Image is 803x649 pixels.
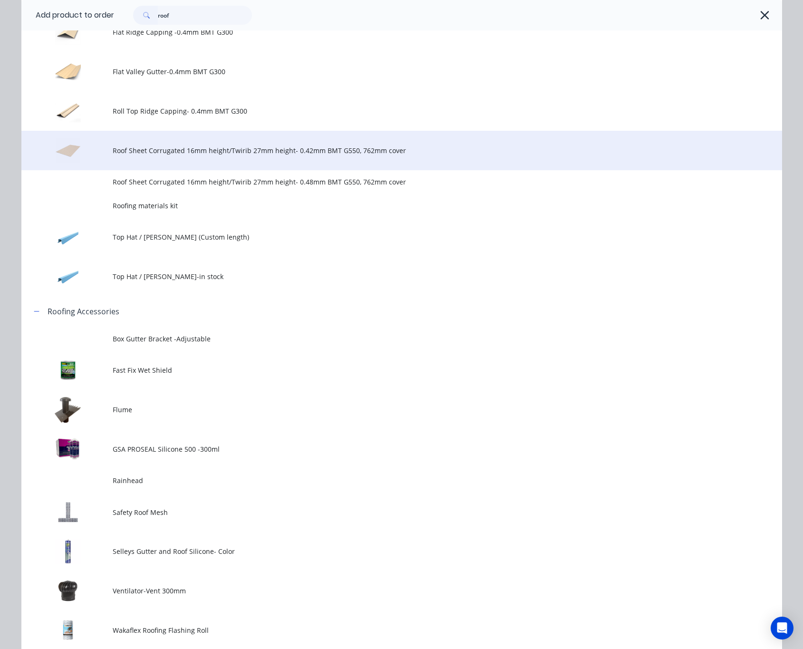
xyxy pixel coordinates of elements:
span: Flume [113,405,648,415]
span: Top Hat / [PERSON_NAME]-in stock [113,271,648,281]
span: Selleys Gutter and Roof Silicone- Color [113,546,648,556]
span: Flat Valley Gutter-0.4mm BMT G300 [113,67,648,77]
span: Box Gutter Bracket -Adjustable [113,334,648,344]
div: Roofing Accessories [48,306,119,317]
span: Roofing materials kit [113,201,648,211]
input: Search... [158,6,252,25]
div: Open Intercom Messenger [771,617,793,639]
span: Roof Sheet Corrugated 16mm height/Twirib 27mm height- 0.48mm BMT G550, 762mm cover [113,177,648,187]
span: Roof Sheet Corrugated 16mm height/Twirib 27mm height- 0.42mm BMT G550, 762mm cover [113,145,648,155]
span: GSA PROSEAL Silicone 500 -300ml [113,444,648,454]
span: Flat Ridge Capping -0.4mm BMT G300 [113,27,648,37]
span: Ventilator-Vent 300mm [113,586,648,596]
span: Rainhead [113,475,648,485]
span: Fast Fix Wet Shield [113,365,648,375]
span: Wakaflex Roofing Flashing Roll [113,625,648,635]
span: Safety Roof Mesh [113,507,648,517]
span: Top Hat / [PERSON_NAME] (Custom length) [113,232,648,242]
span: Roll Top Ridge Capping- 0.4mm BMT G300 [113,106,648,116]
